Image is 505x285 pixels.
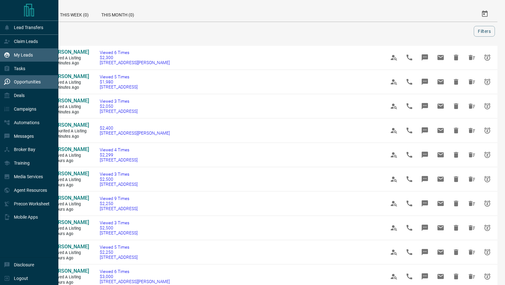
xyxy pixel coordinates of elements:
[402,196,417,211] span: Call
[51,250,89,256] span: Viewed a Listing
[449,50,464,65] span: Hide
[386,99,401,114] span: View Profile
[51,56,89,61] span: Viewed a Listing
[402,172,417,187] span: Call
[402,245,417,260] span: Call
[449,245,464,260] span: Hide
[100,84,138,89] span: [STREET_ADDRESS]
[100,196,138,211] a: Viewed 9 Times$2,250[STREET_ADDRESS]
[51,73,89,80] a: [PERSON_NAME]
[100,196,138,201] span: Viewed 9 Times
[433,123,448,138] span: Email
[464,196,479,211] span: Hide All from Tiana Blatz
[433,74,448,89] span: Email
[51,49,89,56] a: [PERSON_NAME]
[386,147,401,162] span: View Profile
[51,153,89,158] span: Viewed a Listing
[100,220,138,225] span: Viewed 3 Times
[51,104,89,110] span: Viewed a Listing
[386,196,401,211] span: View Profile
[386,123,401,138] span: View Profile
[464,269,479,284] span: Hide All from Yumin Lee
[51,177,89,183] span: Viewed a Listing
[100,279,170,284] span: [STREET_ADDRESS][PERSON_NAME]
[464,220,479,235] span: Hide All from Kenza Boucetta
[100,79,138,84] span: $1,980
[474,26,495,37] button: Filters
[417,245,432,260] span: Message
[433,196,448,211] span: Email
[51,98,89,104] a: [PERSON_NAME]
[464,172,479,187] span: Hide All from Tiana Blatz
[386,269,401,284] span: View Profile
[449,172,464,187] span: Hide
[100,269,170,284] a: Viewed 6 Times$3,000[STREET_ADDRESS][PERSON_NAME]
[449,74,464,89] span: Hide
[449,99,464,114] span: Hide
[100,99,138,104] span: Viewed 3 Times
[100,220,138,235] a: Viewed 3 Times$2,500[STREET_ADDRESS]
[100,157,138,162] span: [STREET_ADDRESS]
[51,226,89,231] span: Viewed a Listing
[51,158,89,164] span: 3 hours ago
[51,49,89,55] span: [PERSON_NAME]
[51,219,89,225] span: [PERSON_NAME]
[100,74,138,89] a: Viewed 5 Times$1,980[STREET_ADDRESS]
[480,74,495,89] span: Snooze
[480,196,495,211] span: Snooze
[402,269,417,284] span: Call
[417,99,432,114] span: Message
[464,74,479,89] span: Hide All from Anna Yoo
[100,50,170,55] span: Viewed 6 Times
[464,123,479,138] span: Hide All from Tina Silvestre
[480,245,495,260] span: Snooze
[100,152,138,157] span: $2,299
[51,244,89,250] span: [PERSON_NAME]
[449,269,464,284] span: Hide
[100,172,138,177] span: Viewed 3 Times
[386,172,401,187] span: View Profile
[417,196,432,211] span: Message
[51,275,89,280] span: Viewed a Listing
[51,61,89,66] span: 33 minutes ago
[100,109,138,114] span: [STREET_ADDRESS]
[51,122,89,129] a: [PERSON_NAME]
[51,80,89,85] span: Viewed a Listing
[402,74,417,89] span: Call
[480,172,495,187] span: Snooze
[417,172,432,187] span: Message
[402,50,417,65] span: Call
[51,256,89,261] span: 7 hours ago
[100,130,170,136] span: [STREET_ADDRESS][PERSON_NAME]
[464,99,479,114] span: Hide All from Anna Yoo
[449,147,464,162] span: Hide
[100,60,170,65] span: [STREET_ADDRESS][PERSON_NAME]
[433,245,448,260] span: Email
[51,171,89,177] span: [PERSON_NAME]
[51,195,89,202] a: [PERSON_NAME]
[100,104,138,109] span: $2,050
[417,123,432,138] span: Message
[100,125,170,136] a: $2,400[STREET_ADDRESS][PERSON_NAME]
[95,6,140,21] div: This Month (0)
[100,230,138,235] span: [STREET_ADDRESS]
[100,147,138,152] span: Viewed 4 Times
[464,50,479,65] span: Hide All from Tiana Blatz
[449,220,464,235] span: Hide
[51,85,89,90] span: 41 minutes ago
[480,99,495,114] span: Snooze
[480,269,495,284] span: Snooze
[100,245,138,250] span: Viewed 5 Times
[51,268,89,274] span: [PERSON_NAME]
[54,6,95,21] div: This Week (0)
[51,202,89,207] span: Viewed a Listing
[51,110,89,115] span: 42 minutes ago
[51,146,89,152] span: [PERSON_NAME]
[386,245,401,260] span: View Profile
[100,99,138,114] a: Viewed 3 Times$2,050[STREET_ADDRESS]
[433,220,448,235] span: Email
[480,147,495,162] span: Snooze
